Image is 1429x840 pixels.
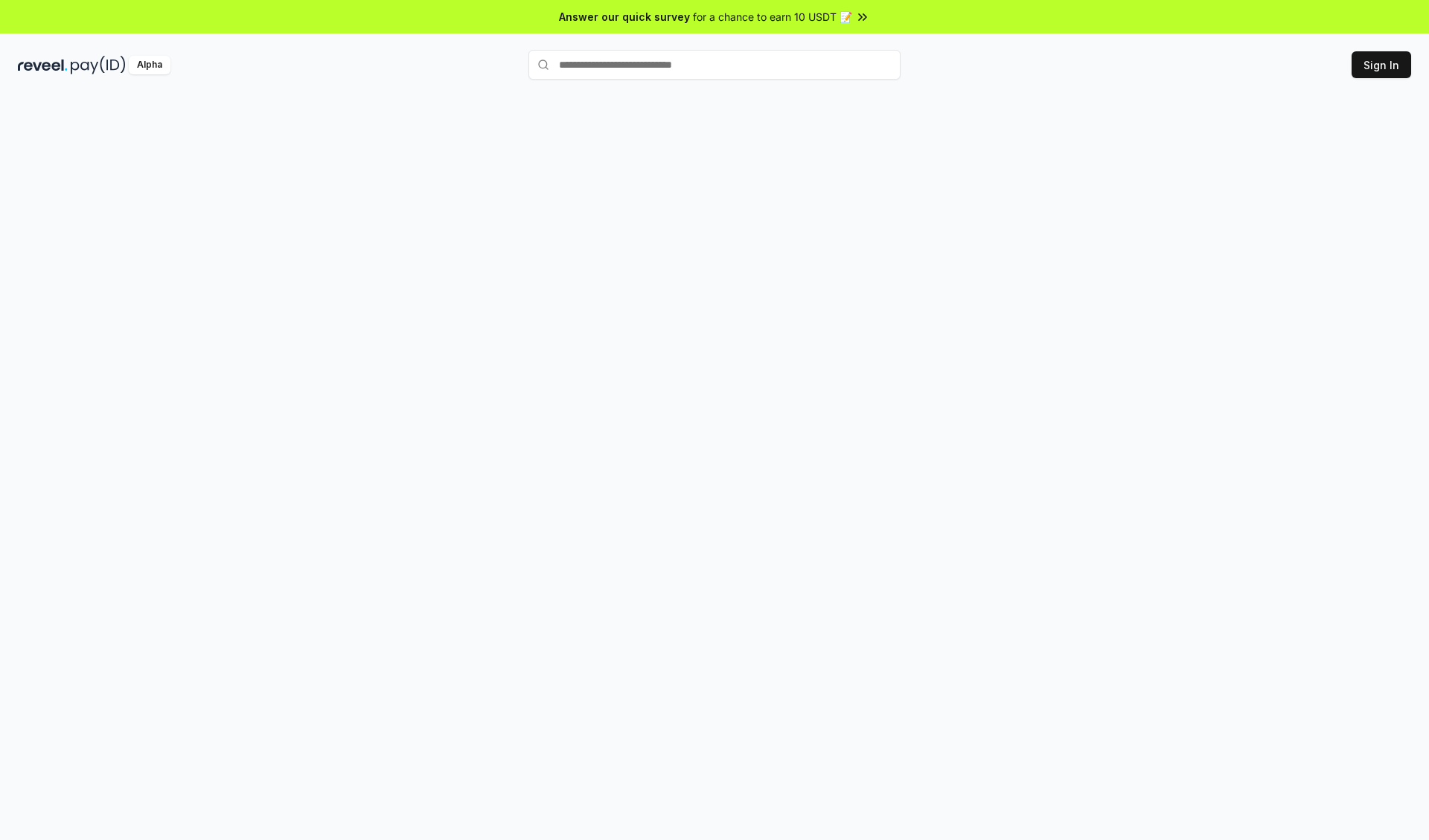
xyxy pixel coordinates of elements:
button: Sign In [1352,51,1411,78]
img: pay_id [71,56,126,74]
span: Answer our quick survey [559,9,690,25]
div: Alpha [129,56,170,74]
img: reveel_dark [18,56,68,74]
span: for a chance to earn 10 USDT 📝 [693,9,852,25]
